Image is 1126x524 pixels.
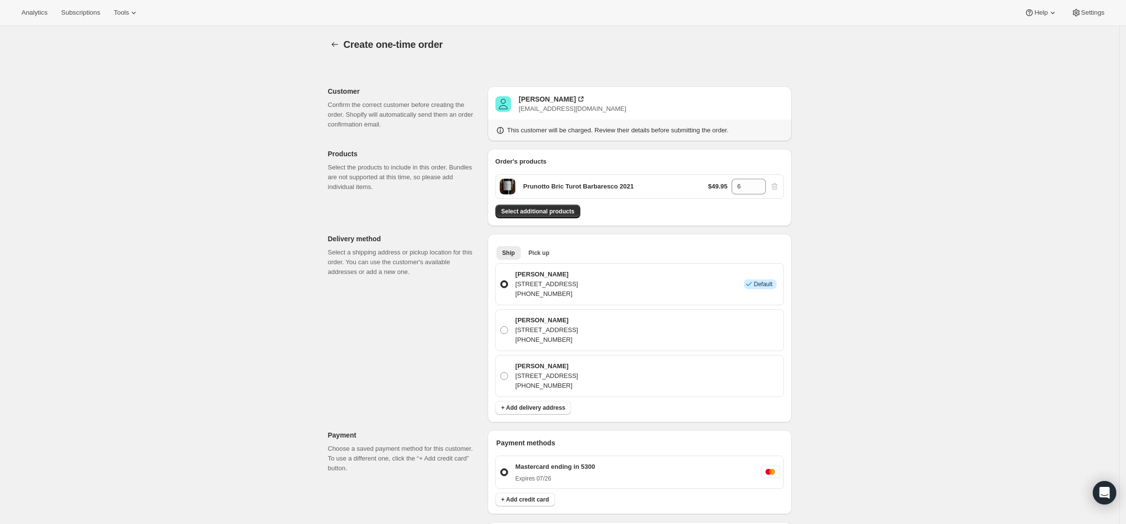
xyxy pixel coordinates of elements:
p: [PERSON_NAME] [515,361,578,371]
span: Default Title [500,179,515,194]
span: [EMAIL_ADDRESS][DOMAIN_NAME] [519,105,626,112]
span: Order's products [495,158,547,165]
p: Payment [328,430,480,440]
span: Tools [114,9,129,17]
span: Select additional products [501,208,574,215]
span: Create one-time order [344,39,443,50]
p: [STREET_ADDRESS] [515,279,578,289]
p: Choose a saved payment method for this customer. To use a different one, click the “+ Add credit ... [328,444,480,473]
button: Settings [1065,6,1110,20]
button: + Add delivery address [495,401,571,415]
span: Subscriptions [61,9,100,17]
p: Payment methods [496,438,784,448]
p: [STREET_ADDRESS] [515,371,578,381]
span: Michael Etzel [495,96,511,112]
p: Confirm the correct customer before creating the order. Shopify will automatically send them an o... [328,100,480,129]
button: Help [1019,6,1063,20]
p: Expires 07/26 [515,475,595,482]
span: Settings [1081,9,1105,17]
p: [STREET_ADDRESS] [515,325,578,335]
p: Mastercard ending in 5300 [515,462,595,472]
button: Tools [108,6,144,20]
span: Ship [502,249,515,257]
span: + Add credit card [501,496,549,503]
button: Select additional products [495,205,580,218]
button: + Add credit card [495,493,555,506]
span: Analytics [21,9,47,17]
p: $49.95 [708,182,728,191]
div: Open Intercom Messenger [1093,481,1116,504]
span: Pick up [529,249,550,257]
p: [PHONE_NUMBER] [515,335,578,345]
p: Prunotto Bric Turot Barbaresco 2021 [523,182,634,191]
p: Select the products to include in this order. Bundles are not supported at this time, so please a... [328,163,480,192]
p: [PHONE_NUMBER] [515,289,578,299]
p: Delivery method [328,234,480,244]
p: This customer will be charged. Review their details before submitting the order. [507,126,729,135]
button: Analytics [16,6,53,20]
p: [PHONE_NUMBER] [515,381,578,391]
div: [PERSON_NAME] [519,94,576,104]
p: Products [328,149,480,159]
span: + Add delivery address [501,404,565,412]
p: Select a shipping address or pickup location for this order. You can use the customer's available... [328,248,480,277]
p: [PERSON_NAME] [515,270,578,279]
span: Help [1034,9,1047,17]
p: [PERSON_NAME] [515,315,578,325]
p: Customer [328,86,480,96]
span: Default [754,280,772,288]
button: Subscriptions [55,6,106,20]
